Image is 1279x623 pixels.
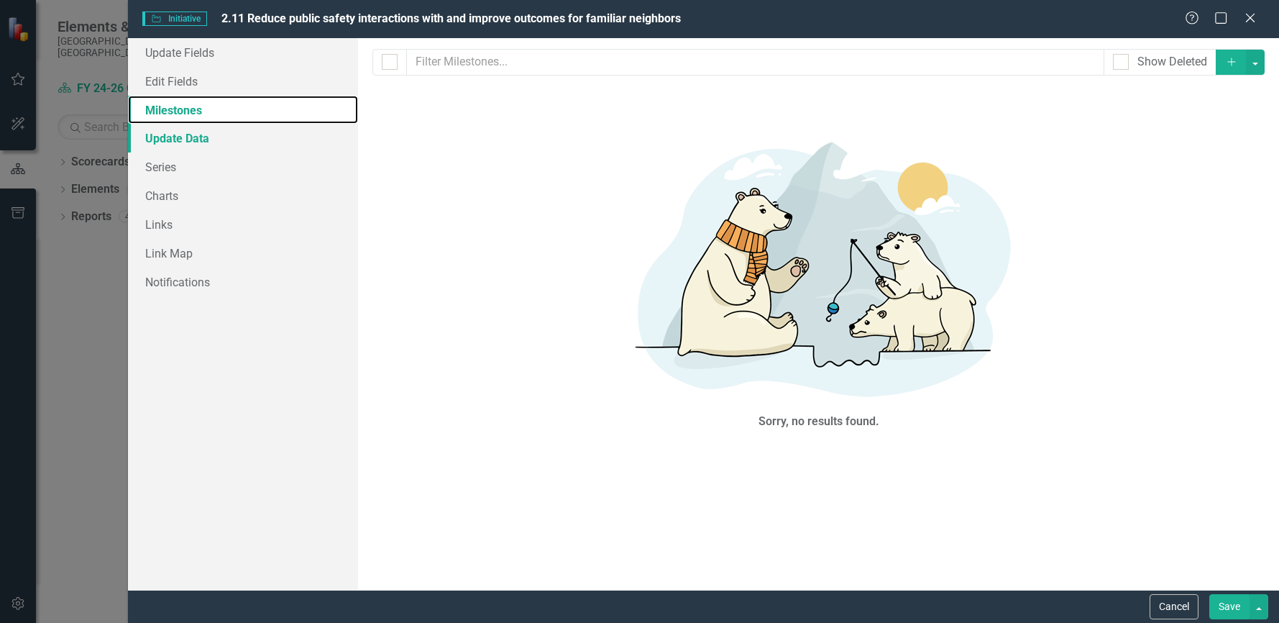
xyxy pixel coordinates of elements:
[128,181,358,210] a: Charts
[1209,594,1250,619] button: Save
[128,153,358,181] a: Series
[128,268,358,296] a: Notifications
[128,210,358,239] a: Links
[128,38,358,67] a: Update Fields
[1137,54,1207,71] div: Show Deleted
[758,414,879,430] div: Sorry, no results found.
[128,67,358,96] a: Edit Fields
[1150,594,1198,619] button: Cancel
[406,49,1104,76] input: Filter Milestones...
[128,96,358,124] a: Milestones
[128,124,358,153] a: Update Data
[221,12,681,25] span: 2.11 Reduce public safety interactions with and improve outcomes for familiar neighbors
[603,122,1035,410] img: No results found
[128,239,358,268] a: Link Map
[142,12,207,26] span: Initiative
